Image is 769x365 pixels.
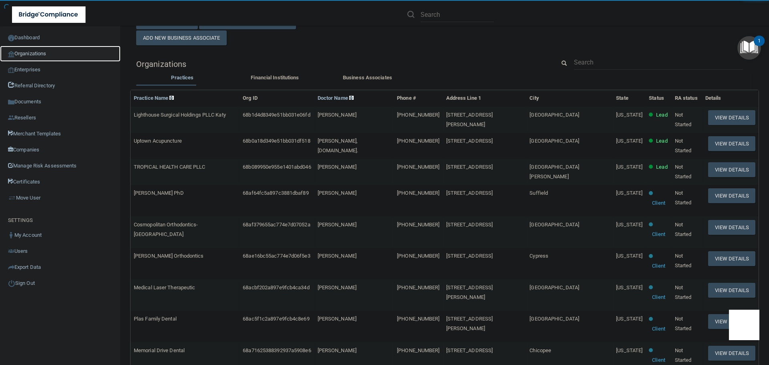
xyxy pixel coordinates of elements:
span: [GEOGRAPHIC_DATA] [529,222,579,228]
p: Client [652,230,665,239]
button: View Details [708,283,755,298]
span: Suffield [529,190,548,196]
span: [PERSON_NAME] [318,284,356,290]
li: Practices [136,73,229,85]
input: Search [574,55,743,70]
span: [US_STATE] [616,316,642,322]
th: RA status [672,90,702,107]
span: [STREET_ADDRESS] [446,190,493,196]
span: Not Started [675,164,692,179]
h5: Organizations [136,60,544,69]
button: View Details [708,136,755,151]
span: [US_STATE] [616,222,642,228]
a: Practice Name [134,95,174,101]
li: Financial Institutions [229,73,321,85]
span: Plas Family Dental [134,316,177,322]
button: View Details [708,314,755,329]
span: [GEOGRAPHIC_DATA] [529,138,579,144]
input: Search [421,7,494,22]
p: Client [652,324,665,334]
span: [PHONE_NUMBER] [397,138,439,144]
span: [PHONE_NUMBER] [397,284,439,290]
span: Cosmopolitan Orthodontics-[GEOGRAPHIC_DATA] [134,222,198,237]
span: [PERSON_NAME] [318,316,356,322]
img: icon-export.b9366987.png [8,264,14,270]
span: [US_STATE] [616,347,642,353]
span: 68a71625388392937a5908e6 [243,347,311,353]
p: Client [652,355,665,365]
div: 1 [758,41,761,51]
a: Doctor Name [318,95,354,101]
span: [US_STATE] [616,138,642,144]
span: [PERSON_NAME], [DOMAIN_NAME]. [318,138,358,153]
span: 68b0a18d349e51bb031df518 [243,138,310,144]
button: View Details [708,162,755,177]
span: [PERSON_NAME] Orthodontics [134,253,204,259]
label: Practices [140,73,225,83]
span: 68ac5f1c2a897e9fcb4c8e69 [243,316,309,322]
span: [STREET_ADDRESS] [446,347,493,353]
span: Medical Laser Therapeutic [134,284,195,290]
span: [PHONE_NUMBER] [397,112,439,118]
img: organization-icon.f8decf85.png [8,51,14,57]
img: enterprise.0d942306.png [8,67,14,73]
span: 68af379655ac774e7d07052a [243,222,310,228]
span: [PERSON_NAME] [318,190,356,196]
span: [US_STATE] [616,190,642,196]
span: Cypress [529,253,548,259]
button: Open Resource Center, 1 new notification [737,36,761,60]
button: View Details [708,220,755,235]
span: [PHONE_NUMBER] [397,190,439,196]
span: [STREET_ADDRESS] [446,222,493,228]
img: bridge_compliance_login_screen.278c3ca4.svg [12,6,86,23]
span: Not Started [675,138,692,153]
span: [PERSON_NAME] [318,253,356,259]
span: Not Started [675,222,692,237]
span: 68acbf202a897e9fcb4ca34d [243,284,309,290]
span: [GEOGRAPHIC_DATA] [529,316,579,322]
span: [US_STATE] [616,112,642,118]
span: 68af64fc5a897c3881dbaf89 [243,190,308,196]
span: Not Started [675,284,692,300]
span: Business Associates [343,75,392,81]
span: [US_STATE] [616,164,642,170]
span: Not Started [675,112,692,127]
span: [GEOGRAPHIC_DATA] [529,284,579,290]
span: Uptown Acupuncture [134,138,182,144]
button: View Details [708,188,755,203]
span: [PHONE_NUMBER] [397,347,439,353]
span: [PERSON_NAME] PhD [134,190,184,196]
span: [PERSON_NAME] [318,347,356,353]
p: Client [652,292,665,302]
li: Business Associate [321,73,414,85]
span: [PERSON_NAME] [318,164,356,170]
label: SETTINGS [8,216,33,225]
span: [GEOGRAPHIC_DATA][PERSON_NAME] [529,164,579,179]
span: [PHONE_NUMBER] [397,164,439,170]
span: Lighthouse Surgical Holdings PLLC Katy [134,112,226,118]
th: State [613,90,646,107]
th: City [526,90,613,107]
p: Lead [656,162,667,172]
img: ic_reseller.de258add.png [8,115,14,121]
img: ic_dashboard_dark.d01f4a41.png [8,35,14,41]
img: ic_user_dark.df1a06c3.png [8,232,14,238]
span: 68ae16bc55ac774e7d06f5e3 [243,253,310,259]
iframe: Drift Widget Chat Controller [729,310,759,340]
span: [STREET_ADDRESS] [446,253,493,259]
img: ic-search.3b580494.png [407,11,415,18]
img: icon-documents.8dae5593.png [8,99,14,105]
span: Not Started [675,253,692,268]
th: Details [702,90,759,107]
th: Phone # [394,90,443,107]
span: Practices [171,75,193,81]
span: [STREET_ADDRESS] [446,138,493,144]
span: [STREET_ADDRESS][PERSON_NAME] [446,112,493,127]
th: Status [646,90,671,107]
p: Client [652,261,665,271]
span: Not Started [675,316,692,331]
span: TROPICAL HEALTH CARE PLLC [134,164,205,170]
img: briefcase.64adab9b.png [8,194,16,202]
span: [PERSON_NAME] [318,222,356,228]
span: [GEOGRAPHIC_DATA] [529,112,579,118]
